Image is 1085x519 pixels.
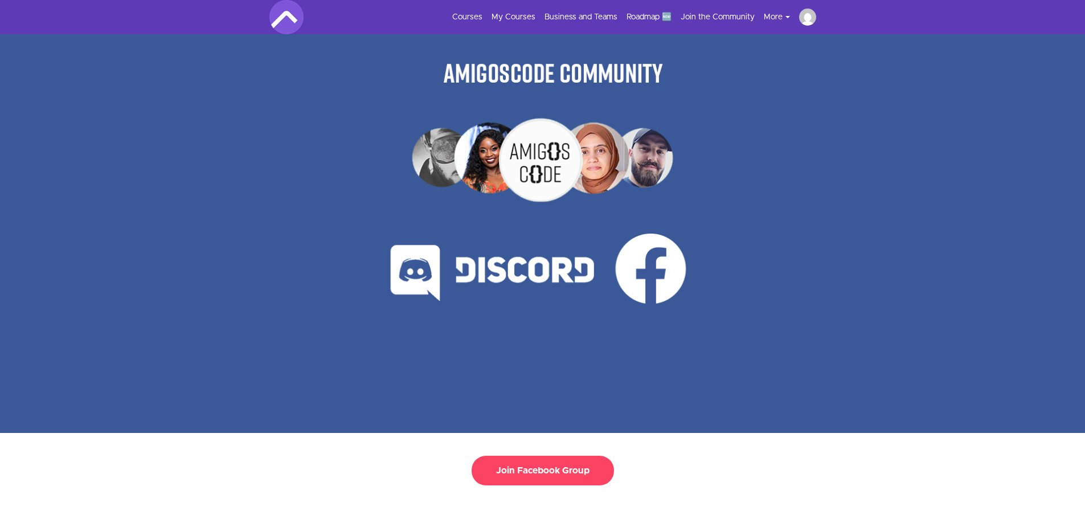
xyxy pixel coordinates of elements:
a: Business and Teams [544,11,617,23]
a: Courses [452,11,482,23]
a: Join the Community [681,11,755,23]
a: Join Facebook Group [472,469,614,475]
a: Roadmap 🆕 [627,11,672,23]
button: More [764,11,799,23]
a: My Courses [492,11,535,23]
button: Join Facebook Group [472,456,614,485]
img: michal.szwaczyk@outlook.com [799,9,816,26]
